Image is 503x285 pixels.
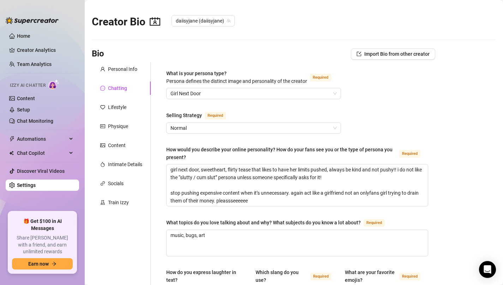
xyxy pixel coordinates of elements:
[166,218,393,227] label: What topics do you love talking about and why? What subjects do you know a lot about?
[17,44,73,56] a: Creator Analytics
[108,141,126,149] div: Content
[100,181,105,186] span: link
[479,261,496,278] div: Open Intercom Messenger
[227,19,231,23] span: team
[17,133,67,145] span: Automations
[399,273,420,280] span: Required
[108,160,142,168] div: Intimate Details
[364,219,385,227] span: Required
[176,16,230,26] span: daiisyjane (daiisyjane)
[17,107,30,113] a: Setup
[17,96,35,101] a: Content
[150,16,160,27] span: contacts
[6,17,59,24] img: logo-BBDzfeDw.svg
[92,48,104,60] h3: Bio
[108,199,129,206] div: Train Izzy
[12,235,73,255] span: Share [PERSON_NAME] with a friend, and earn unlimited rewards
[399,150,420,158] span: Required
[52,261,56,266] span: arrow-right
[166,78,307,84] span: Persona defines the distinct image and personality of the creator
[345,268,397,284] div: What are your favorite emojis?
[12,258,73,269] button: Earn nowarrow-right
[166,219,361,226] div: What topics do you love talking about and why? What subjects do you know a lot about?
[108,84,127,92] div: Chatting
[256,268,339,284] label: Which slang do you use?
[256,268,307,284] div: Which slang do you use?
[170,123,337,133] span: Normal
[28,261,49,267] span: Earn now
[100,105,105,110] span: heart
[166,146,396,161] div: How would you describe your online personality? How do your fans see you or the type of persona y...
[351,48,435,60] button: Import Bio from other creator
[310,273,331,280] span: Required
[357,51,361,56] span: import
[108,65,137,73] div: Personal Info
[108,103,126,111] div: Lifestyle
[166,146,428,161] label: How would you describe your online personality? How do your fans see you or the type of persona y...
[364,51,430,57] span: Import Bio from other creator
[100,162,105,167] span: fire
[170,88,337,99] span: Girl Next Door
[166,111,234,120] label: Selling Strategy
[9,136,15,142] span: thunderbolt
[10,82,46,89] span: Izzy AI Chatter
[108,180,124,187] div: Socials
[310,74,331,81] span: Required
[17,147,67,159] span: Chat Copilot
[100,67,105,72] span: user
[17,182,36,188] a: Settings
[166,111,202,119] div: Selling Strategy
[100,143,105,148] span: picture
[108,122,128,130] div: Physique
[166,268,250,284] label: How do you express laughter in text?
[92,15,160,29] h2: Creator Bio
[12,218,73,232] span: 🎁 Get $100 in AI Messages
[100,200,105,205] span: experiment
[17,118,53,124] a: Chat Monitoring
[166,71,307,84] span: What is your persona type?
[17,168,65,174] a: Discover Viral Videos
[17,61,52,67] a: Team Analytics
[17,33,30,39] a: Home
[48,79,59,90] img: AI Chatter
[167,230,428,256] textarea: What topics do you love talking about and why? What subjects do you know a lot about?
[100,124,105,129] span: idcard
[205,112,226,120] span: Required
[100,86,105,91] span: message
[166,268,245,284] div: How do you express laughter in text?
[167,164,428,206] textarea: How would you describe your online personality? How do your fans see you or the type of persona y...
[9,151,14,156] img: Chat Copilot
[345,268,429,284] label: What are your favorite emojis?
